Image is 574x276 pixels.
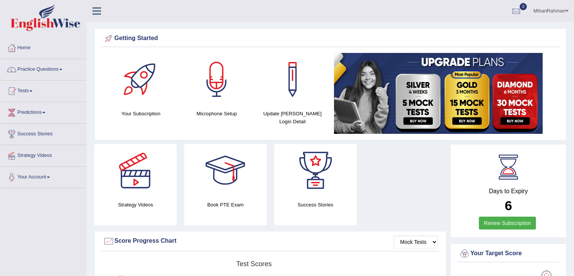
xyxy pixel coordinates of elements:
a: Strategy Videos [0,145,86,164]
div: Your Target Score [459,248,558,259]
span: 0 [520,3,527,10]
a: Success Stories [0,124,86,143]
tspan: Test scores [236,260,272,268]
a: Predictions [0,102,86,121]
a: Tests [0,81,86,99]
div: Score Progress Chart [103,236,438,247]
h4: Strategy Videos [94,201,177,209]
h4: Days to Expiry [459,188,558,195]
div: Getting Started [103,33,558,44]
h4: Success Stories [274,201,357,209]
h4: Update [PERSON_NAME] Login Detail [259,110,327,126]
a: Practice Questions [0,59,86,78]
h4: Your Subscription [107,110,175,118]
b: 6 [505,198,512,213]
a: Your Account [0,167,86,186]
a: Renew Subscription [479,217,536,229]
a: Home [0,37,86,56]
img: small5.jpg [334,53,543,134]
h4: Microphone Setup [183,110,251,118]
h4: Book PTE Exam [184,201,266,209]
